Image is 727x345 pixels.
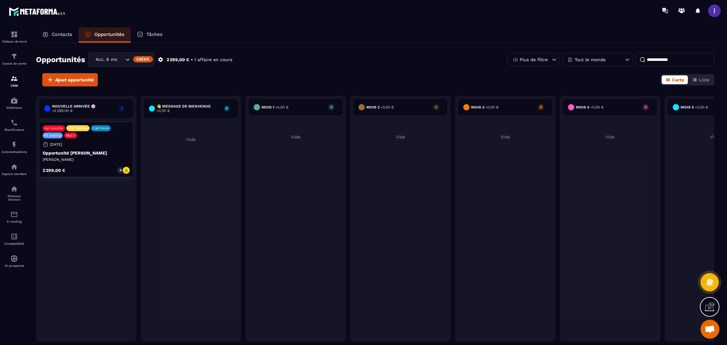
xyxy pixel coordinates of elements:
a: formationformationTableau de bord [2,26,27,48]
a: emailemailE-mailing [2,206,27,228]
img: formation [10,75,18,82]
img: logo [9,6,66,17]
span: 0,00 € [592,105,604,109]
span: Liste [699,77,709,82]
p: Tunnel de vente [2,62,27,65]
img: scheduler [10,119,18,126]
p: 0 [433,105,439,109]
a: Contacts [36,27,79,43]
h6: Mois 1 - [262,105,288,109]
img: email [10,211,18,218]
span: 2 299,00 € [54,108,73,113]
h6: 👋 Message de Bienvenue - [157,104,221,113]
p: VSL Mailing [68,126,88,130]
p: • [191,57,193,63]
input: Search for option [117,56,124,63]
img: accountant [10,233,18,240]
p: Contacts [52,32,72,37]
h2: Opportunités [36,53,85,66]
p: Vide [353,134,447,139]
p: 2 299,00 € [43,168,65,172]
span: 0,00 € [382,105,394,109]
p: Opportunités [94,32,124,37]
img: automations [10,255,18,262]
p: Comptabilité [2,242,27,245]
a: social-networksocial-networkRéseaux Sociaux [2,180,27,206]
p: Vide [563,134,657,139]
div: Créer [133,56,153,62]
button: Carte [662,75,688,84]
p: Vide [144,137,238,142]
p: Vide [458,134,552,139]
p: 1 [119,106,125,110]
p: Espace membre [2,172,27,176]
p: Vide [249,134,343,139]
span: 0,00 € [277,105,288,109]
h6: Mois 5 - [681,105,708,109]
h6: Mois 3 - [471,105,499,109]
a: Opportunités [79,27,131,43]
p: [DATE] [50,142,62,147]
p: Planificateur [2,128,27,132]
div: Search for option [88,52,155,67]
p: 0 [328,105,334,109]
p: Opportunité [PERSON_NAME] [43,150,130,155]
p: CRM [2,84,27,87]
a: Tâches [131,27,169,43]
p: Tout le monde [575,57,606,62]
p: E-mailing [2,220,27,223]
a: automationsautomationsEspace membre [2,158,27,180]
p: Mail 1 [66,133,75,137]
button: Liste [689,75,713,84]
p: Automatisations [2,150,27,154]
h6: Nouvelle arrivée 🌸 - [52,104,116,113]
a: accountantaccountantComptabilité [2,228,27,250]
span: Acc. 6 mois - 3 appels [94,56,117,63]
p: IA prospects [2,264,27,267]
p: Webinaire [2,106,27,109]
h6: Mois 2 - [366,105,394,109]
img: automations [10,141,18,149]
span: 0,00 € [697,105,708,109]
a: schedulerschedulerPlanificateur [2,114,27,136]
p: Réseaux Sociaux [2,194,27,201]
p: R1 setting [44,133,61,137]
h6: Mois 4 - [576,105,604,109]
p: 0 [642,105,649,109]
img: formation [10,31,18,38]
p: 2 299,00 € [167,57,189,63]
span: Carte [672,77,684,82]
img: formation [10,53,18,60]
img: social-network [10,185,18,193]
img: automations [10,163,18,171]
a: formationformationTunnel de vente [2,48,27,70]
a: automationsautomationsAutomatisations [2,136,27,158]
a: formationformationCRM [2,70,27,92]
span: 0,00 € [158,108,170,113]
span: 0,00 € [487,105,499,109]
p: 1 affaire en cours [194,57,232,63]
p: [PERSON_NAME] [43,157,130,162]
p: Tâches [146,32,163,37]
p: vsl inscrits [44,126,63,130]
p: 0 [224,106,230,110]
p: 0 [538,105,544,109]
span: Ajout opportunité [55,77,94,83]
p: Tableau de bord [2,40,27,43]
p: 0 [120,168,121,172]
a: automationsautomationsWebinaire [2,92,27,114]
p: Call book [93,126,109,130]
button: Ajout opportunité [42,73,98,86]
img: automations [10,97,18,104]
p: Plus de filtre [520,57,548,62]
a: Ouvrir le chat [700,320,719,339]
